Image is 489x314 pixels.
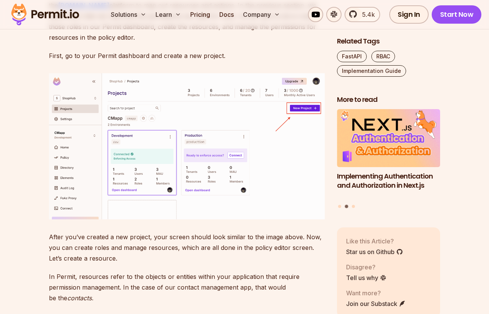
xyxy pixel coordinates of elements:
[346,262,387,271] p: Disagree?
[337,51,367,62] a: FastAPI
[49,232,325,264] p: After you’ve created a new project, your screen should look similar to the image above. Now, you ...
[337,95,440,105] h2: More to read
[108,7,149,22] button: Solutions
[432,5,482,24] a: Start Now
[346,236,403,245] p: Like this Article?
[389,5,429,24] a: Sign In
[337,37,440,46] h2: Related Tags
[8,2,83,27] img: Permit logo
[152,7,184,22] button: Learn
[337,109,440,200] li: 2 of 3
[337,109,440,167] img: Implementing Authentication and Authorization in Next.js
[346,273,387,282] a: Tell us why
[346,299,406,308] a: Join our Substack
[49,50,325,61] p: First, go to your Permit dashboard and create a new project.
[337,109,440,200] a: Implementing Authentication and Authorization in Next.jsImplementing Authentication and Authoriza...
[187,7,213,22] a: Pricing
[345,205,348,208] button: Go to slide 2
[338,205,341,208] button: Go to slide 1
[216,7,237,22] a: Docs
[337,65,406,77] a: Implementation Guide
[337,109,440,209] div: Posts
[371,51,395,62] a: RBAC
[352,205,355,208] button: Go to slide 3
[49,271,325,303] p: In Permit, resources refer to the objects or entities within your application that require permis...
[240,7,283,22] button: Company
[337,171,440,190] h3: Implementing Authentication and Authorization in Next.js
[67,294,94,302] em: contacts.
[346,247,403,256] a: Star us on Github
[358,10,375,19] span: 5.4k
[345,7,380,22] a: 5.4k
[346,288,406,297] p: Want more?
[49,73,325,219] img: image.png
